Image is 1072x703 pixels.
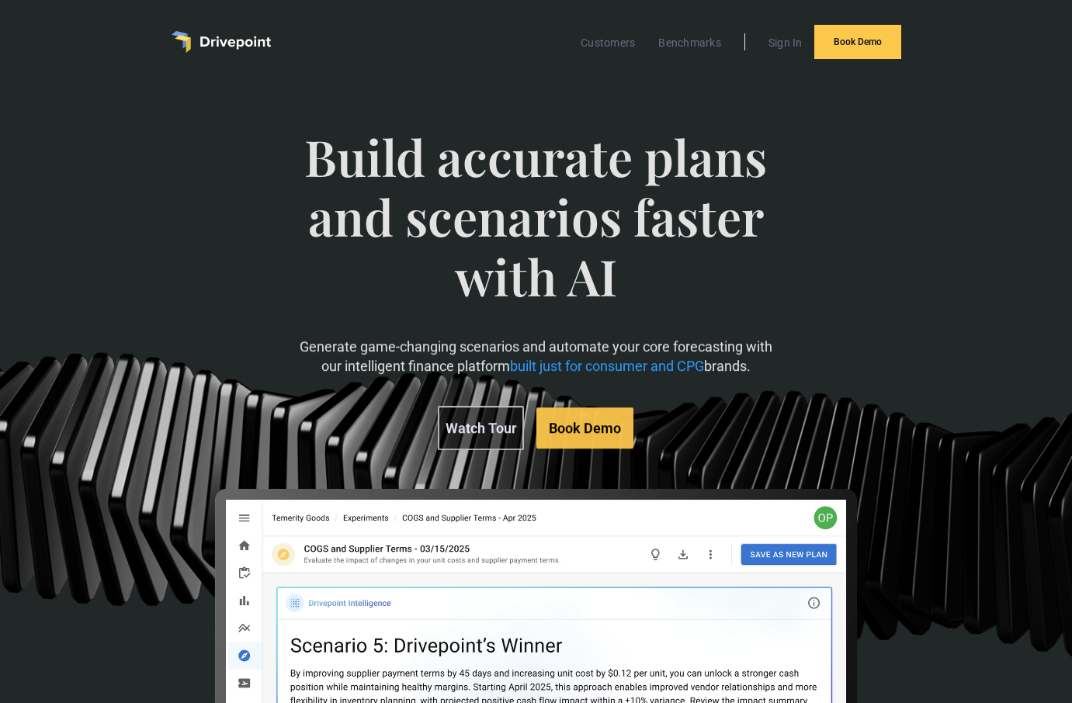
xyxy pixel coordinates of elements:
[536,407,633,448] a: Book Demo
[438,406,524,450] a: Watch Tour
[510,358,704,375] span: built just for consumer and CPG
[293,127,778,337] span: Build accurate plans and scenarios faster with AI
[761,33,810,53] a: Sign In
[293,338,778,376] p: Generate game-changing scenarios and automate your core forecasting with our intelligent finance ...
[814,25,901,59] a: Book Demo
[573,33,643,53] a: Customers
[172,31,271,53] a: home
[650,33,729,53] a: Benchmarks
